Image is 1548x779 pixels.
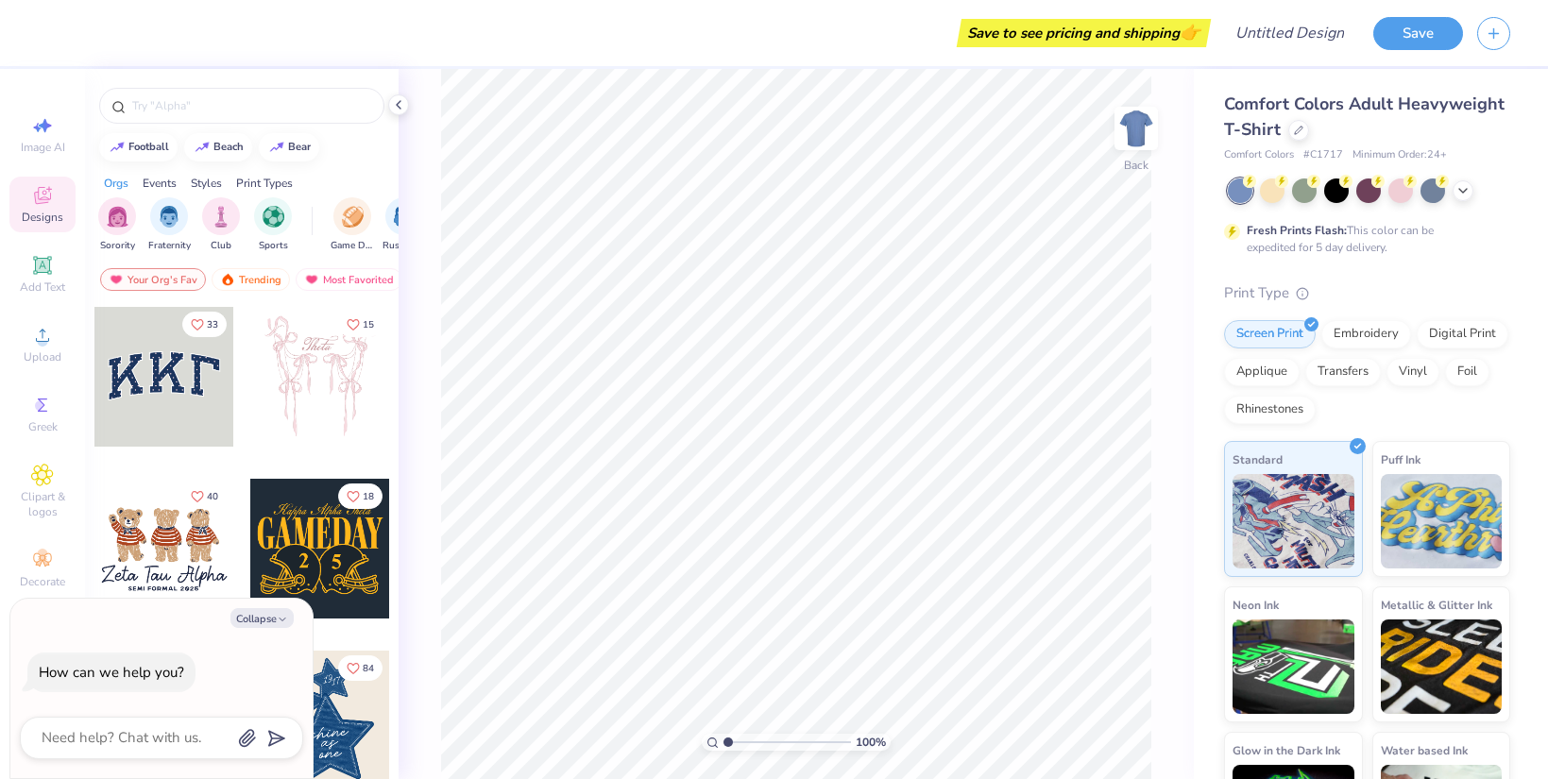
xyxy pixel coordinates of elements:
img: Metallic & Glitter Ink [1381,619,1503,714]
div: This color can be expedited for 5 day delivery. [1247,222,1479,256]
div: Print Type [1224,282,1510,304]
span: Sports [259,239,288,253]
div: filter for Fraternity [148,197,191,253]
span: Water based Ink [1381,740,1468,760]
button: beach [184,133,252,161]
div: Most Favorited [296,268,402,291]
div: Foil [1445,358,1489,386]
button: filter button [202,197,240,253]
div: football [128,142,169,152]
button: football [99,133,178,161]
span: Comfort Colors [1224,147,1294,163]
button: Collapse [230,608,294,628]
div: Styles [191,175,222,192]
div: How can we help you? [39,663,184,682]
button: bear [259,133,319,161]
span: Decorate [20,574,65,589]
div: Digital Print [1417,320,1508,348]
button: Like [338,312,383,337]
div: Rhinestones [1224,396,1316,424]
button: Like [182,483,227,509]
span: # C1717 [1303,147,1343,163]
div: filter for Club [202,197,240,253]
input: Try "Alpha" [130,96,372,115]
span: Greek [28,419,58,434]
div: Screen Print [1224,320,1316,348]
div: Orgs [104,175,128,192]
button: Save [1373,17,1463,50]
div: Vinyl [1386,358,1439,386]
button: filter button [331,197,374,253]
span: Comfort Colors Adult Heavyweight T-Shirt [1224,93,1505,141]
img: Rush & Bid Image [394,206,416,228]
span: 👉 [1180,21,1200,43]
button: Like [338,483,383,509]
span: 33 [207,320,218,330]
button: filter button [148,197,191,253]
div: Print Types [236,175,293,192]
img: trending.gif [220,273,235,286]
button: filter button [254,197,292,253]
div: filter for Rush & Bid [383,197,426,253]
strong: Fresh Prints Flash: [1247,223,1347,238]
img: Puff Ink [1381,474,1503,568]
span: Upload [24,349,61,364]
span: Minimum Order: 24 + [1352,147,1447,163]
div: filter for Game Day [331,197,374,253]
span: Sorority [100,239,135,253]
img: trend_line.gif [269,142,284,153]
div: Your Org's Fav [100,268,206,291]
img: trend_line.gif [195,142,210,153]
img: Sports Image [263,206,284,228]
button: Like [182,312,227,337]
span: 100 % [856,734,886,751]
img: Back [1117,110,1155,147]
span: Glow in the Dark Ink [1233,740,1340,760]
span: Game Day [331,239,374,253]
span: Metallic & Glitter Ink [1381,595,1492,615]
span: Rush & Bid [383,239,426,253]
span: Designs [22,210,63,225]
div: Back [1124,157,1148,174]
div: filter for Sports [254,197,292,253]
div: beach [213,142,244,152]
input: Untitled Design [1220,14,1359,52]
img: Sorority Image [107,206,128,228]
span: Neon Ink [1233,595,1279,615]
div: Transfers [1305,358,1381,386]
div: Trending [212,268,290,291]
span: 84 [363,664,374,673]
span: 15 [363,320,374,330]
span: Puff Ink [1381,449,1420,469]
span: Image AI [21,140,65,155]
button: filter button [98,197,136,253]
div: Save to see pricing and shipping [961,19,1206,47]
span: 40 [207,492,218,501]
img: most_fav.gif [304,273,319,286]
img: most_fav.gif [109,273,124,286]
span: Fraternity [148,239,191,253]
span: 18 [363,492,374,501]
img: Neon Ink [1233,619,1354,714]
div: Embroidery [1321,320,1411,348]
button: Like [338,655,383,681]
img: Fraternity Image [159,206,179,228]
img: trend_line.gif [110,142,125,153]
img: Standard [1233,474,1354,568]
span: Add Text [20,279,65,295]
div: Events [143,175,177,192]
div: bear [288,142,311,152]
span: Standard [1233,449,1283,469]
button: filter button [383,197,426,253]
div: Applique [1224,358,1300,386]
img: Club Image [211,206,231,228]
div: filter for Sorority [98,197,136,253]
img: Game Day Image [342,206,364,228]
span: Club [211,239,231,253]
span: Clipart & logos [9,489,76,519]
